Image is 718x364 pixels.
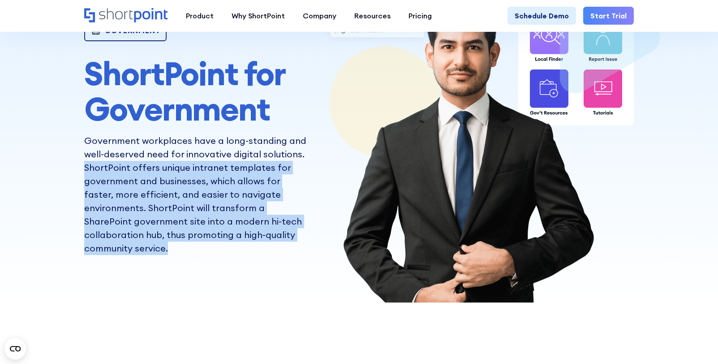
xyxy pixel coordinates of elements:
a: Schedule Demo [507,7,576,25]
a: Pricing [400,7,441,25]
p: Government workplaces have a long-standing and well-deserved need for innovative digital solution... [84,134,307,255]
div: Pricing [408,10,432,21]
button: Open CMP widget [4,338,26,360]
h1: ShortPoint for Government [84,56,307,127]
a: Start Trial [583,7,634,25]
a: Home [84,8,168,23]
div: Resources [354,10,391,21]
a: Company [294,7,345,25]
div: Company [303,10,336,21]
iframe: Chat Widget [557,260,718,364]
div: Government [105,27,160,34]
div: Product [186,10,214,21]
a: Product [177,7,223,25]
a: Resources [345,7,400,25]
div: Why ShortPoint [232,10,285,21]
a: Why ShortPoint [223,7,294,25]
